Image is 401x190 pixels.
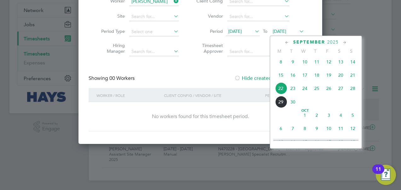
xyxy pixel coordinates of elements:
span: 20 [335,69,347,81]
span: 12 [323,56,335,68]
span: [DATE] [228,28,242,34]
span: To [261,27,269,35]
span: 29 [275,96,287,108]
span: F [321,48,333,54]
span: 4 [335,109,347,121]
label: Site [96,13,125,19]
span: 15 [299,136,311,148]
span: T [285,48,297,54]
div: Worker / Role [95,88,162,103]
span: 25 [311,82,323,94]
span: 12 [347,122,359,134]
span: 17 [323,136,335,148]
span: S [333,48,345,54]
span: 00 Workers [109,75,135,81]
input: Search for... [227,12,289,21]
input: Search for... [129,47,179,56]
span: T [309,48,321,54]
span: 14 [287,136,299,148]
div: Period [264,88,306,103]
span: 23 [287,82,299,94]
div: No workers found for this timesheet period. [95,113,306,120]
span: 30 [287,96,299,108]
span: September [293,39,325,45]
label: Hide created timesheets [234,75,298,81]
label: Period Type [96,28,125,34]
span: 21 [347,69,359,81]
label: Period [195,28,223,34]
span: M [273,48,285,54]
span: 11 [311,56,323,68]
span: 18 [335,136,347,148]
span: 9 [311,122,323,134]
span: 1 [299,109,311,121]
div: Client Config / Vendor / Site [162,88,264,103]
input: Select one [129,27,179,36]
span: Oct [299,109,311,112]
input: Search for... [227,47,289,56]
span: 10 [323,122,335,134]
span: 17 [299,69,311,81]
span: 6 [275,122,287,134]
span: 13 [335,56,347,68]
span: S [345,48,357,54]
span: W [297,48,309,54]
span: 24 [299,82,311,94]
span: 3 [323,109,335,121]
span: 18 [311,69,323,81]
label: Vendor [195,13,223,19]
input: Search for... [129,12,179,21]
span: 27 [335,82,347,94]
label: Timesheet Approver [195,43,223,54]
span: 2 [311,109,323,121]
span: 19 [323,69,335,81]
div: 11 [375,169,381,177]
span: 28 [347,82,359,94]
span: 15 [275,69,287,81]
span: 11 [335,122,347,134]
span: 16 [311,136,323,148]
span: 14 [347,56,359,68]
button: Open Resource Center, 11 new notifications [376,165,396,185]
span: 8 [275,56,287,68]
div: Showing [89,75,136,82]
span: 22 [275,82,287,94]
span: 26 [323,82,335,94]
span: 13 [275,136,287,148]
span: 7 [287,122,299,134]
span: 19 [347,136,359,148]
span: 8 [299,122,311,134]
label: Hiring Manager [96,43,125,54]
span: 5 [347,109,359,121]
span: 2025 [327,39,339,45]
span: 9 [287,56,299,68]
span: 16 [287,69,299,81]
span: 10 [299,56,311,68]
span: [DATE] [273,28,286,34]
